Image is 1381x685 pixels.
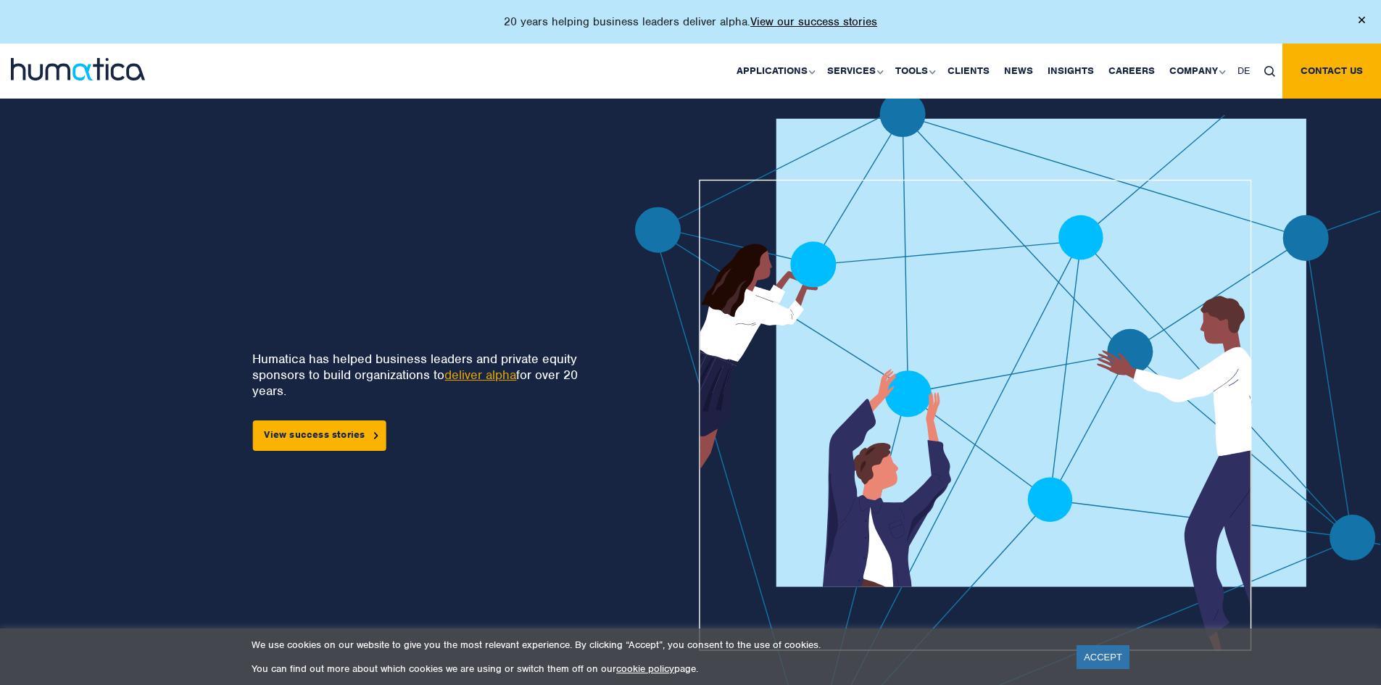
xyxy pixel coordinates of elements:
[1282,43,1381,99] a: Contact us
[252,420,386,451] a: View success stories
[444,367,516,383] a: deliver alpha
[1264,66,1275,77] img: search_icon
[1230,43,1257,99] a: DE
[997,43,1040,99] a: News
[940,43,997,99] a: Clients
[252,351,588,399] p: Humatica has helped business leaders and private equity sponsors to build organizations to for ov...
[750,14,877,29] a: View our success stories
[729,43,820,99] a: Applications
[1077,645,1129,669] a: ACCEPT
[1237,65,1250,77] span: DE
[11,58,145,80] img: logo
[252,639,1058,651] p: We use cookies on our website to give you the most relevant experience. By clicking “Accept”, you...
[374,432,378,439] img: arrowicon
[820,43,888,99] a: Services
[616,663,674,675] a: cookie policy
[1101,43,1162,99] a: Careers
[1162,43,1230,99] a: Company
[504,14,877,29] p: 20 years helping business leaders deliver alpha.
[252,663,1058,675] p: You can find out more about which cookies we are using or switch them off on our page.
[1040,43,1101,99] a: Insights
[888,43,940,99] a: Tools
